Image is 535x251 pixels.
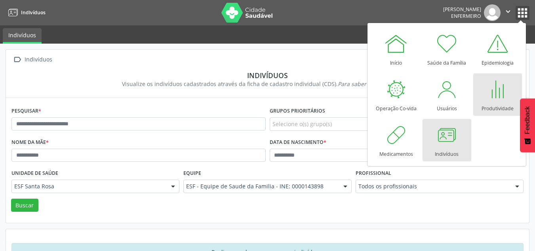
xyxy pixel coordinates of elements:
i:  [11,54,23,65]
a: Epidemiologia [473,28,522,70]
button: Feedback - Mostrar pesquisa [520,98,535,152]
label: Equipe [183,167,201,180]
label: Data de nascimento [270,136,326,149]
button: apps [516,6,529,20]
label: Profissional [356,167,391,180]
a: Indivíduos [423,119,471,161]
img: img [484,4,501,21]
a: Indivíduos [3,28,42,44]
label: Nome da mãe [11,136,49,149]
div: Indivíduos [17,71,518,80]
label: Grupos prioritários [270,105,325,117]
a: Início [372,28,421,70]
a: Operação Co-vida [372,73,421,116]
label: Pesquisar [11,105,41,117]
span: Feedback [524,106,531,134]
a: Saúde da Família [423,28,471,70]
a: Indivíduos [6,6,46,19]
a: Produtividade [473,73,522,116]
button: Buscar [11,199,38,212]
div: [PERSON_NAME] [443,6,481,13]
i: Para saber mais, [338,80,413,88]
span: Enfermeiro [451,13,481,19]
div: Indivíduos [23,54,53,65]
i:  [504,7,512,16]
button:  [501,4,516,21]
label: Unidade de saúde [11,167,58,180]
a: Usuários [423,73,471,116]
span: Indivíduos [21,9,46,16]
span: Selecione o(s) grupo(s) [272,120,332,128]
div: Visualize os indivíduos cadastrados através da ficha de cadastro individual (CDS). [17,80,518,88]
span: ESF - Equipe de Saude da Familia - INE: 0000143898 [186,182,335,190]
span: ESF Santa Rosa [14,182,163,190]
a: Medicamentos [372,119,421,161]
span: Todos os profissionais [358,182,507,190]
a:  Indivíduos [11,54,53,65]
